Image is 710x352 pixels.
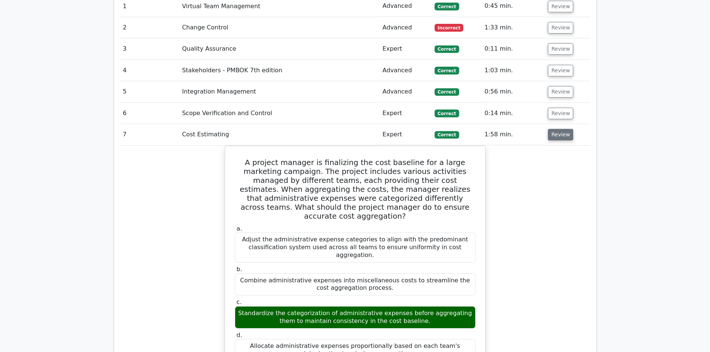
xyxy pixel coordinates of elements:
[120,81,179,102] td: 5
[548,86,573,98] button: Review
[379,17,432,38] td: Advanced
[482,60,545,81] td: 1:03 min.
[548,1,573,12] button: Review
[237,332,242,339] span: d.
[235,232,476,262] div: Adjust the administrative expense categories to align with the predominant classification system ...
[435,3,459,10] span: Correct
[179,60,379,81] td: Stakeholders - PMBOK 7th edition
[435,24,463,31] span: Incorrect
[548,65,573,76] button: Review
[237,225,242,232] span: a.
[435,45,459,53] span: Correct
[548,22,573,34] button: Review
[235,273,476,296] div: Combine administrative expenses into miscellaneous costs to streamline the cost aggregation process.
[379,60,432,81] td: Advanced
[482,38,545,60] td: 0:11 min.
[548,108,573,119] button: Review
[482,17,545,38] td: 1:33 min.
[120,124,179,145] td: 7
[379,103,432,124] td: Expert
[548,43,573,55] button: Review
[482,124,545,145] td: 1:58 min.
[548,129,573,140] button: Review
[120,38,179,60] td: 3
[379,38,432,60] td: Expert
[179,103,379,124] td: Scope Verification and Control
[234,158,476,221] h5: A project manager is finalizing the cost baseline for a large marketing campaign. The project inc...
[237,266,242,273] span: b.
[379,124,432,145] td: Expert
[179,81,379,102] td: Integration Management
[482,103,545,124] td: 0:14 min.
[120,17,179,38] td: 2
[237,298,242,305] span: c.
[435,131,459,139] span: Correct
[435,67,459,74] span: Correct
[179,124,379,145] td: Cost Estimating
[179,38,379,60] td: Quality Assurance
[120,103,179,124] td: 6
[482,81,545,102] td: 0:56 min.
[435,110,459,117] span: Correct
[379,81,432,102] td: Advanced
[235,306,476,329] div: Standardize the categorization of administrative expenses before aggregating them to maintain con...
[179,17,379,38] td: Change Control
[120,60,179,81] td: 4
[435,88,459,96] span: Correct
